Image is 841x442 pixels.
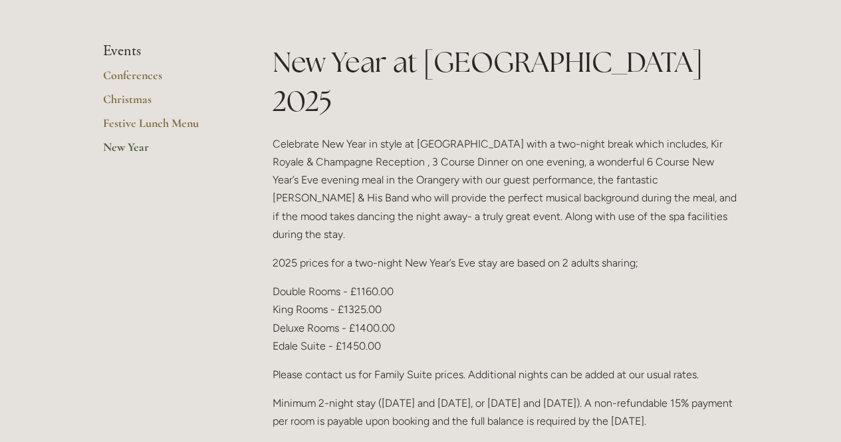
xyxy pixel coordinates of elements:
p: Double Rooms - £1160.00 King Rooms - £1325.00 Deluxe Rooms - £1400.00 Edale Suite - £1450.00 [273,282,739,355]
a: Conferences [103,68,230,92]
p: 2025 prices for a two-night New Year’s Eve stay are based on 2 adults sharing; [273,254,739,272]
a: Christmas [103,92,230,116]
h1: New Year at [GEOGRAPHIC_DATA] 2025 [273,43,739,121]
a: Festive Lunch Menu [103,116,230,140]
a: New Year [103,140,230,164]
p: Minimum 2-night stay ([DATE] and [DATE], or [DATE] and [DATE]). A non-refundable 15% payment per ... [273,394,739,430]
p: Celebrate New Year in style at [GEOGRAPHIC_DATA] with a two-night break which includes, Kir Royal... [273,135,739,243]
li: Events [103,43,230,60]
p: Please contact us for Family Suite prices. Additional nights can be added at our usual rates. [273,366,739,384]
